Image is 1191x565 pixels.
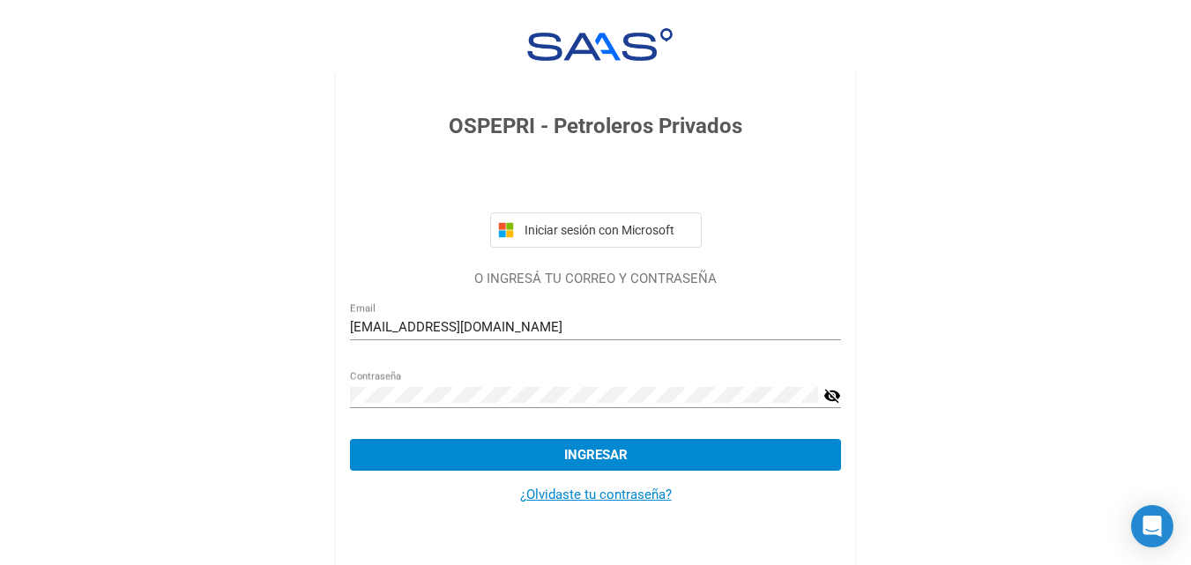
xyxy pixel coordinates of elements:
[520,487,672,502] a: ¿Olvidaste tu contraseña?
[481,161,711,200] iframe: Botón de Acceder con Google
[350,269,841,289] p: O INGRESÁ TU CORREO Y CONTRASEÑA
[823,385,841,406] mat-icon: visibility_off
[1131,505,1173,547] div: Open Intercom Messenger
[564,447,628,463] span: Ingresar
[350,439,841,471] button: Ingresar
[521,223,694,237] span: Iniciar sesión con Microsoft
[350,110,841,142] h3: OSPEPRI - Petroleros Privados
[490,212,702,248] button: Iniciar sesión con Microsoft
